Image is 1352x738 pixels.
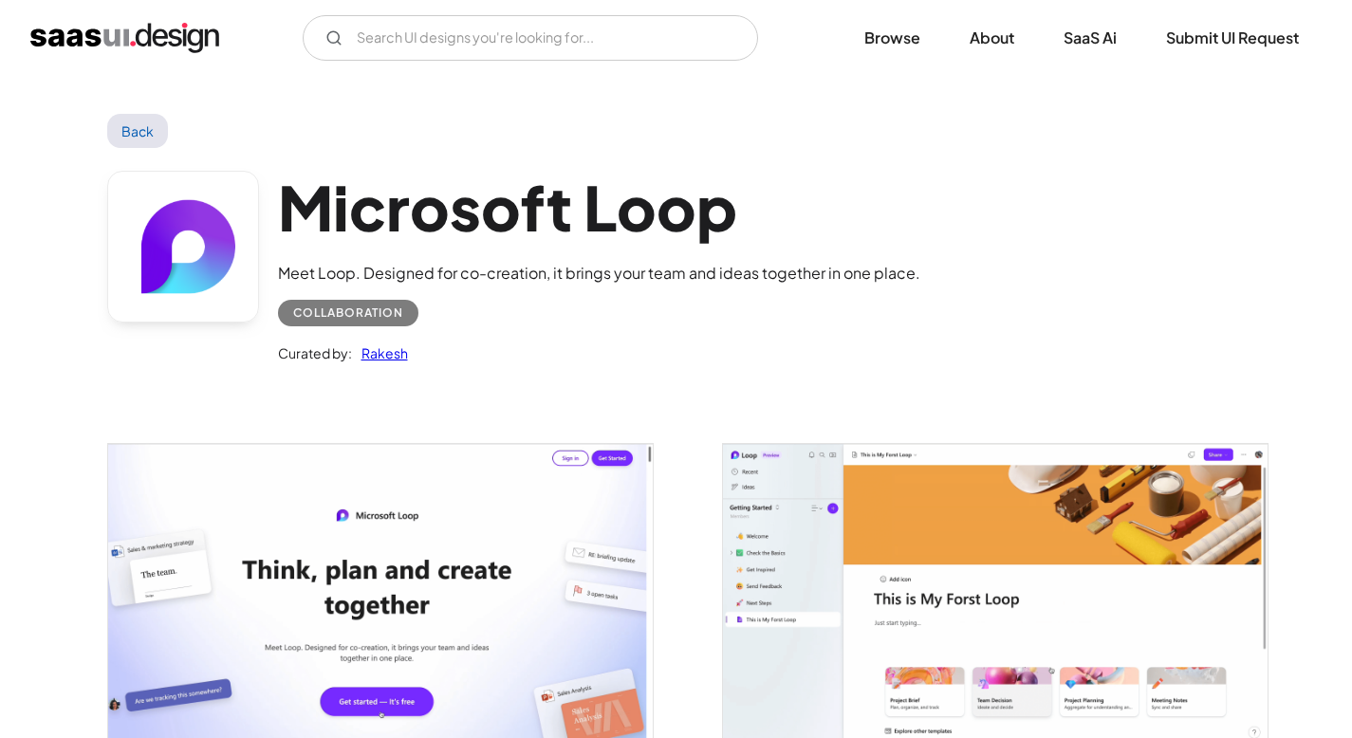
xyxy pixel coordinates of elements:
form: Email Form [303,15,758,61]
input: Search UI designs you're looking for... [303,15,758,61]
div: Meet Loop. Designed for co-creation, it brings your team and ideas together in one place. [278,262,920,285]
a: Submit UI Request [1143,17,1322,59]
div: Curated by: [278,341,352,364]
a: SaaS Ai [1041,17,1139,59]
div: Collaboration [293,302,403,324]
a: About [947,17,1037,59]
a: Rakesh [352,341,408,364]
a: Back [107,114,169,148]
a: Browse [842,17,943,59]
h1: Microsoft Loop [278,171,920,244]
a: home [30,23,219,53]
